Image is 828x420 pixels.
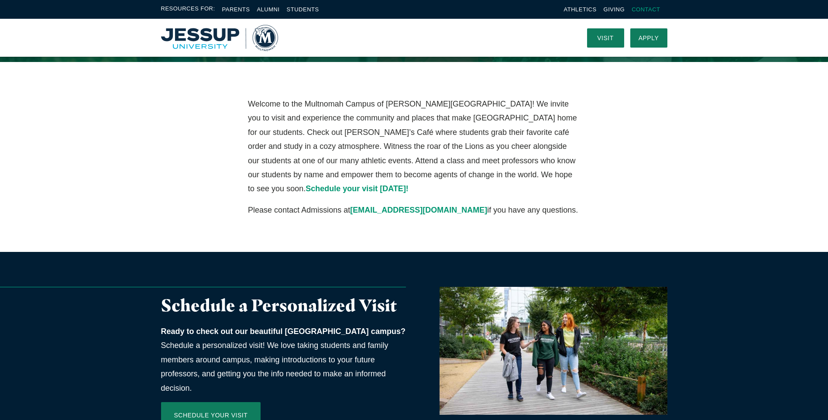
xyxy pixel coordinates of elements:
[161,25,278,51] a: Home
[306,184,409,193] a: Schedule your visit [DATE]!
[248,203,580,217] p: Please contact Admissions at if you have any questions.
[350,206,487,214] a: [EMAIL_ADDRESS][DOMAIN_NAME]
[161,25,278,51] img: Multnomah University Logo
[222,6,250,13] a: Parents
[564,6,597,13] a: Athletics
[161,324,406,395] p: Schedule a personalized visit! We love taking students and family members around campus, making i...
[161,4,215,14] span: Resources For:
[632,6,660,13] a: Contact
[440,287,667,415] img: 2022_JUNIOR_SEARCH_banner
[630,28,667,48] a: Apply
[422,287,667,415] a: Students walking in Portland near Multnomah Campus
[287,6,319,13] a: Students
[257,6,279,13] a: Alumni
[248,97,580,196] p: Welcome to the Multnomah Campus of [PERSON_NAME][GEOGRAPHIC_DATA]! We invite you to visit and exp...
[161,327,405,336] strong: Ready to check out our beautiful [GEOGRAPHIC_DATA] campus?
[587,28,624,48] a: Visit
[161,296,406,316] h3: Schedule a Personalized Visit
[604,6,625,13] a: Giving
